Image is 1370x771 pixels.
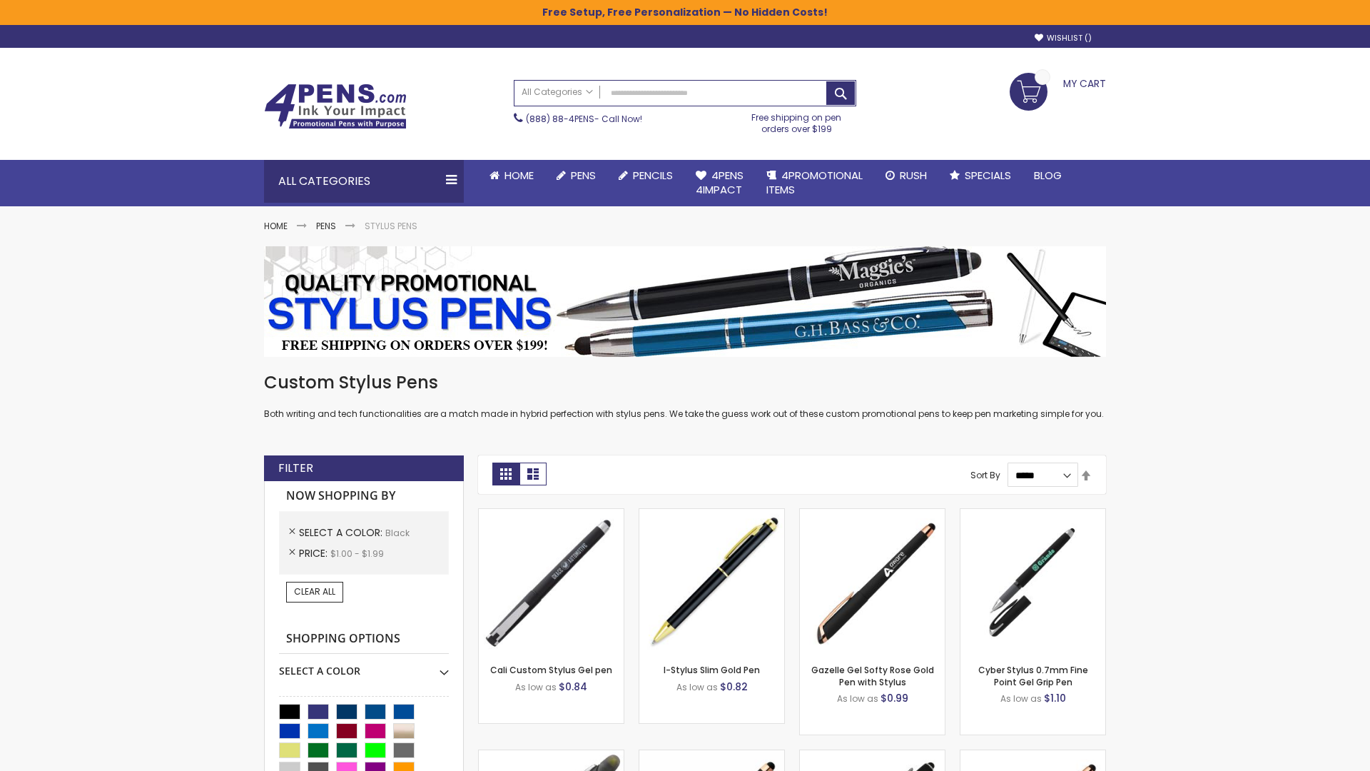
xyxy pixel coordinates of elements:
[664,664,760,676] a: I-Stylus Slim Gold Pen
[965,168,1011,183] span: Specials
[1035,33,1092,44] a: Wishlist
[639,509,784,654] img: I-Stylus Slim Gold-Black
[479,750,624,762] a: Souvenir® Jalan Highlighter Stylus Pen Combo-Black
[330,548,384,560] span: $1.00 - $1.99
[960,750,1105,762] a: Gazelle Gel Softy Rose Gold Pen with Stylus - ColorJet-Black
[811,664,934,687] a: Gazelle Gel Softy Rose Gold Pen with Stylus
[515,681,557,693] span: As low as
[478,160,545,191] a: Home
[684,160,755,206] a: 4Pens4impact
[720,680,748,694] span: $0.82
[526,113,642,125] span: - Call Now!
[264,220,288,232] a: Home
[479,509,624,654] img: Cali Custom Stylus Gel pen-Black
[299,546,330,560] span: Price
[633,168,673,183] span: Pencils
[264,371,1106,420] div: Both writing and tech functionalities are a match made in hybrid perfection with stylus pens. We ...
[874,160,938,191] a: Rush
[938,160,1023,191] a: Specials
[526,113,594,125] a: (888) 88-4PENS
[514,81,600,104] a: All Categories
[264,371,1106,394] h1: Custom Stylus Pens
[755,160,874,206] a: 4PROMOTIONALITEMS
[279,624,449,655] strong: Shopping Options
[571,168,596,183] span: Pens
[800,750,945,762] a: Custom Soft Touch® Metal Pens with Stylus-Black
[545,160,607,191] a: Pens
[279,654,449,678] div: Select A Color
[559,680,587,694] span: $0.84
[900,168,927,183] span: Rush
[800,508,945,520] a: Gazelle Gel Softy Rose Gold Pen with Stylus-Black
[639,750,784,762] a: Islander Softy Rose Gold Gel Pen with Stylus-Black
[1023,160,1073,191] a: Blog
[264,246,1106,357] img: Stylus Pens
[607,160,684,191] a: Pencils
[766,168,863,197] span: 4PROMOTIONAL ITEMS
[504,168,534,183] span: Home
[492,463,519,485] strong: Grid
[639,508,784,520] a: I-Stylus Slim Gold-Black
[286,582,343,602] a: Clear All
[365,220,417,232] strong: Stylus Pens
[800,509,945,654] img: Gazelle Gel Softy Rose Gold Pen with Stylus-Black
[837,692,878,705] span: As low as
[676,681,718,693] span: As low as
[696,168,744,197] span: 4Pens 4impact
[737,106,857,135] div: Free shipping on pen orders over $199
[960,509,1105,654] img: Cyber Stylus 0.7mm Fine Point Gel Grip Pen-Black
[881,691,908,705] span: $0.99
[1000,692,1042,705] span: As low as
[490,664,612,676] a: Cali Custom Stylus Gel pen
[279,481,449,511] strong: Now Shopping by
[978,664,1088,687] a: Cyber Stylus 0.7mm Fine Point Gel Grip Pen
[316,220,336,232] a: Pens
[278,460,313,476] strong: Filter
[385,527,410,539] span: Black
[264,160,464,203] div: All Categories
[1044,691,1066,705] span: $1.10
[299,525,385,540] span: Select A Color
[264,84,407,129] img: 4Pens Custom Pens and Promotional Products
[294,585,335,598] span: Clear All
[522,86,593,98] span: All Categories
[479,508,624,520] a: Cali Custom Stylus Gel pen-Black
[960,508,1105,520] a: Cyber Stylus 0.7mm Fine Point Gel Grip Pen-Black
[1034,168,1062,183] span: Blog
[970,469,1000,481] label: Sort By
